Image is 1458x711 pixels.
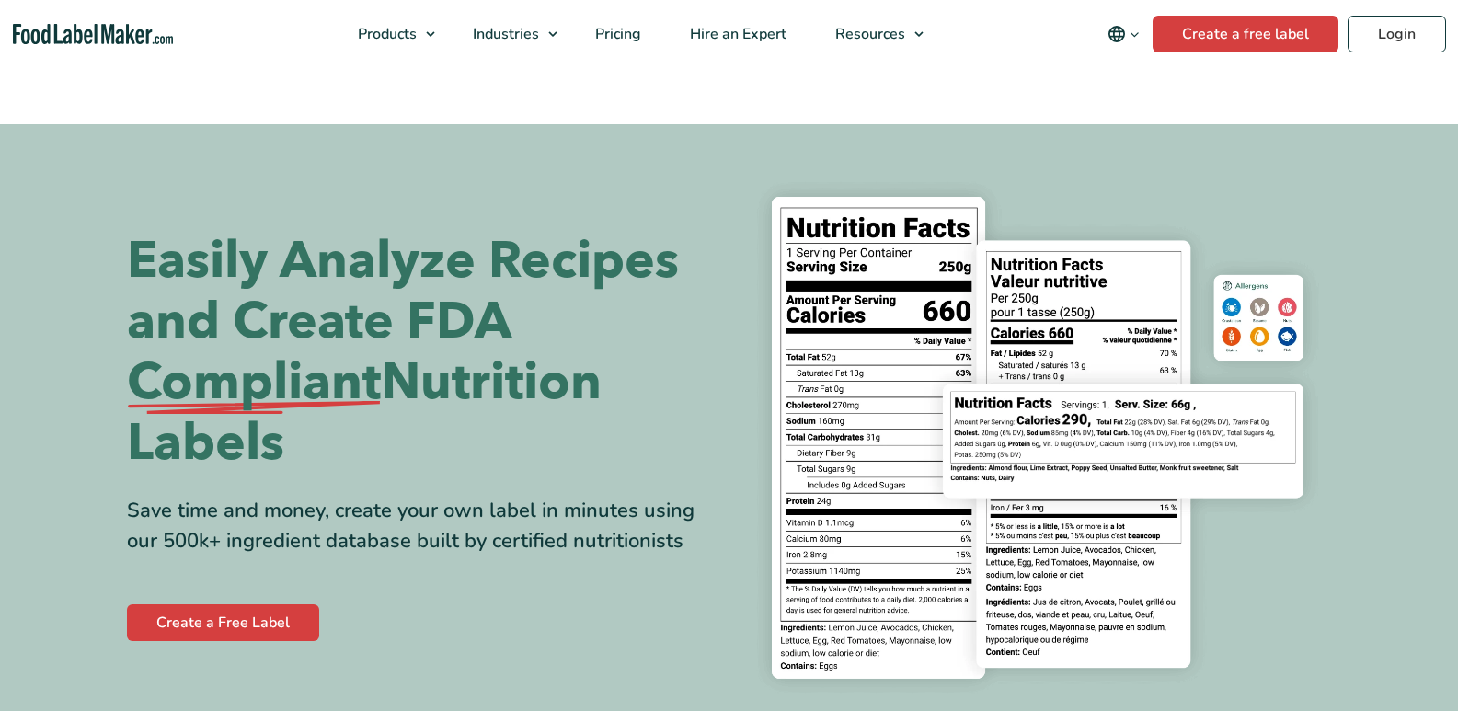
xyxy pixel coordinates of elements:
[1095,16,1153,52] button: Change language
[127,352,381,413] span: Compliant
[127,496,716,556] div: Save time and money, create your own label in minutes using our 500k+ ingredient database built b...
[1348,16,1446,52] a: Login
[13,24,173,45] a: Food Label Maker homepage
[352,24,419,44] span: Products
[830,24,907,44] span: Resources
[684,24,788,44] span: Hire an Expert
[590,24,643,44] span: Pricing
[127,604,319,641] a: Create a Free Label
[127,231,716,474] h1: Easily Analyze Recipes and Create FDA Nutrition Labels
[1153,16,1338,52] a: Create a free label
[467,24,541,44] span: Industries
